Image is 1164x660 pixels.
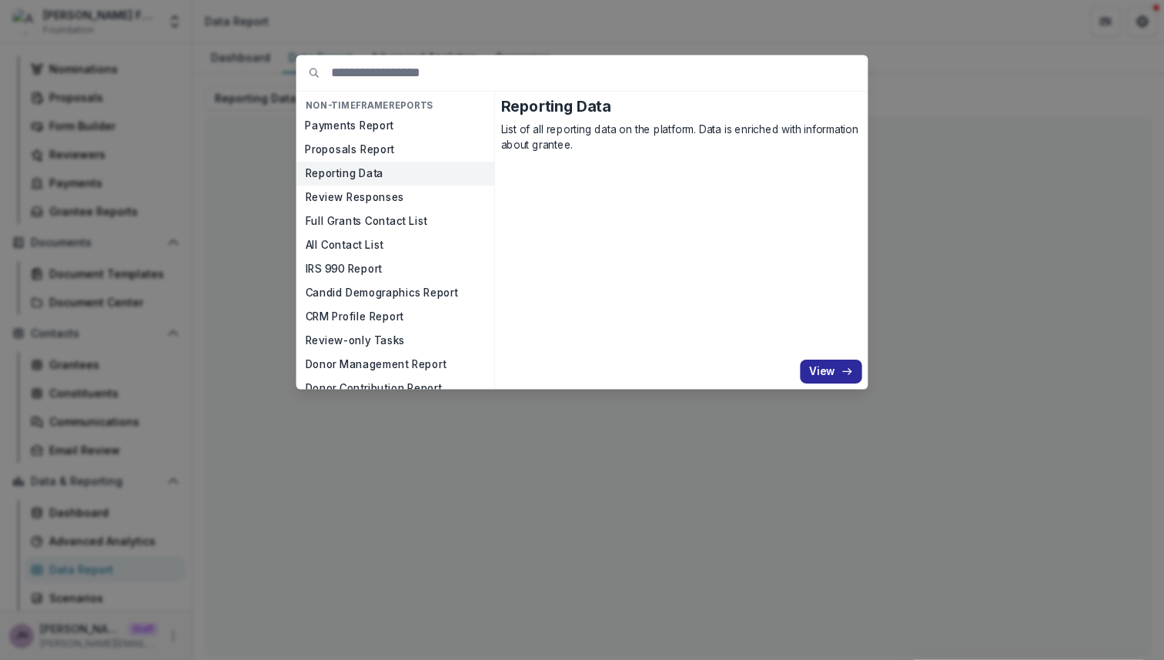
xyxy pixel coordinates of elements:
[296,98,494,115] h4: NON-TIMEFRAME Reports
[800,360,861,384] button: View
[501,121,862,152] p: List of all reporting data on the platform. Data is enriched with information about grantee.
[296,209,494,233] button: Full Grants Contact List
[296,377,494,400] button: Donor Contribution Report
[296,162,494,186] button: Reporting Data
[501,98,862,116] h2: Reporting Data
[296,305,494,329] button: CRM Profile Report
[296,353,494,377] button: Donor Management Report
[296,186,494,209] button: Review Responses
[296,114,494,138] button: Payments Report
[296,281,494,305] button: Candid Demographics Report
[296,138,494,162] button: Proposals Report
[296,329,494,353] button: Review-only Tasks
[296,257,494,281] button: IRS 990 Report
[296,233,494,257] button: All Contact List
